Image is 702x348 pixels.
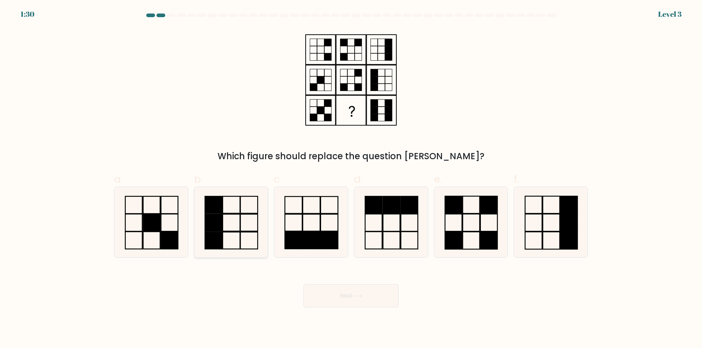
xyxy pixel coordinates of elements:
[274,172,282,186] span: c.
[114,172,123,186] span: a.
[514,172,519,186] span: f.
[118,150,584,163] div: Which figure should replace the question [PERSON_NAME]?
[434,172,442,186] span: e.
[20,9,34,20] div: 1:30
[658,9,682,20] div: Level 3
[354,172,363,186] span: d.
[303,284,399,307] button: Next
[194,172,203,186] span: b.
